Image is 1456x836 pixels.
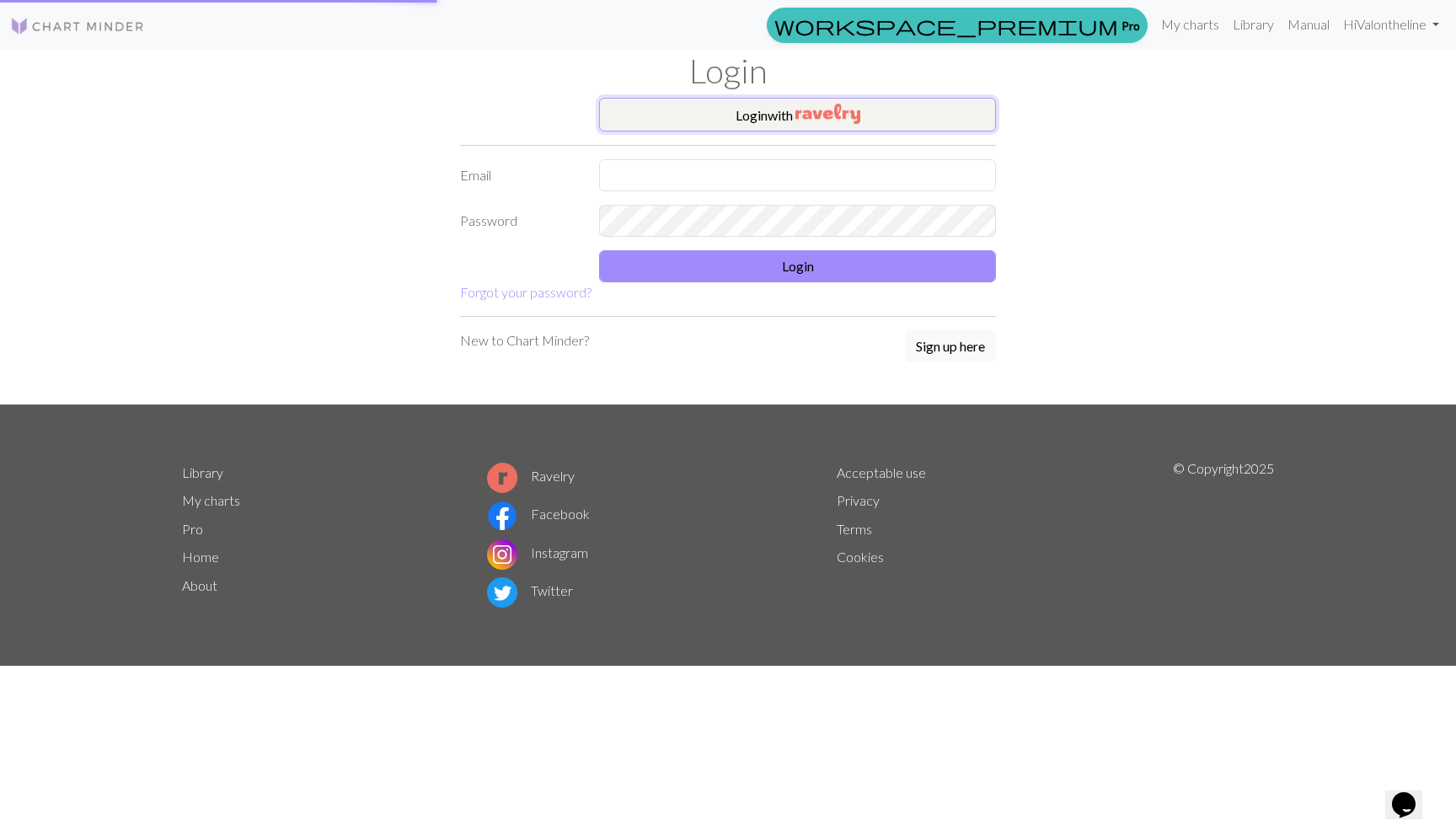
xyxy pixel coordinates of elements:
a: Forgot your password? [460,284,591,300]
a: Instagram [487,544,588,560]
span: workspace_premium [774,13,1118,37]
button: Sign up here [905,330,996,362]
a: Manual [1281,8,1336,41]
a: My charts [182,492,240,508]
a: About [182,577,217,593]
img: Facebook logo [487,501,517,531]
a: My charts [1154,8,1226,41]
label: Password [450,205,589,237]
button: Loginwith [599,98,996,131]
a: Cookies [837,549,884,565]
a: Pro [767,8,1148,43]
img: Ravelry [795,104,860,124]
a: Privacy [837,492,880,508]
a: Ravelry [487,468,575,484]
a: Terms [837,521,872,537]
a: Home [182,549,219,565]
a: Pro [182,521,203,537]
img: Logo [10,16,145,36]
a: Twitter [487,582,573,598]
img: Ravelry logo [487,463,517,493]
h1: Login [172,51,1284,91]
img: Twitter logo [487,577,517,608]
p: © Copyright 2025 [1173,458,1274,612]
iframe: chat widget [1385,769,1439,819]
p: New to Chart Minder? [460,330,589,351]
a: Library [182,464,223,480]
a: Sign up here [905,330,996,364]
a: Facebook [487,506,590,522]
a: HiValontheline [1336,8,1446,41]
a: Library [1226,8,1281,41]
img: Instagram logo [487,539,517,570]
a: Acceptable use [837,464,926,480]
label: Email [450,159,589,191]
button: Login [599,250,996,282]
